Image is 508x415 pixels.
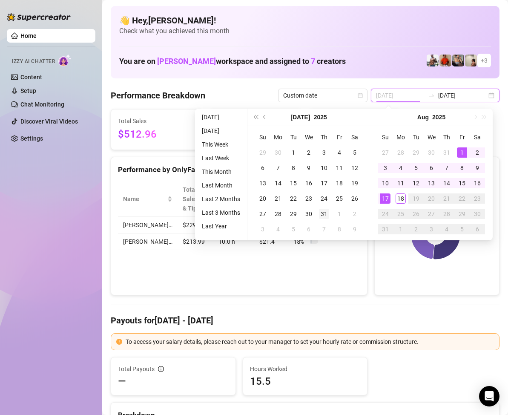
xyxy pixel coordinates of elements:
[198,167,244,177] li: This Month
[380,178,390,188] div: 10
[380,209,390,219] div: 24
[273,178,283,188] div: 14
[304,209,314,219] div: 30
[20,101,64,108] a: Chat Monitoring
[316,160,332,176] td: 2025-07-10
[424,222,439,237] td: 2025-09-03
[332,160,347,176] td: 2025-07-11
[350,163,360,173] div: 12
[393,160,408,176] td: 2025-08-04
[347,176,362,191] td: 2025-07-19
[396,209,406,219] div: 25
[347,130,362,145] th: Sa
[439,176,454,191] td: 2025-08-14
[118,182,178,217] th: Name
[380,193,390,204] div: 17
[111,89,205,101] h4: Performance Breakdown
[457,147,467,158] div: 1
[454,145,470,160] td: 2025-08-01
[270,130,286,145] th: Mo
[301,206,316,222] td: 2025-07-30
[442,193,452,204] div: 21
[12,58,55,66] span: Izzy AI Chatter
[157,57,216,66] span: [PERSON_NAME]
[479,386,499,406] div: Open Intercom Messenger
[126,337,494,346] div: To access your salary details, please reach out to your manager to set your hourly rate or commis...
[270,176,286,191] td: 2025-07-14
[316,145,332,160] td: 2025-07-03
[424,176,439,191] td: 2025-08-13
[426,224,436,234] div: 3
[270,222,286,237] td: 2025-08-04
[350,209,360,219] div: 2
[472,178,482,188] div: 16
[396,163,406,173] div: 4
[332,145,347,160] td: 2025-07-04
[454,160,470,176] td: 2025-08-08
[301,191,316,206] td: 2025-07-23
[118,127,195,143] span: $512.96
[457,224,467,234] div: 5
[393,176,408,191] td: 2025-08-11
[178,182,213,217] th: Total Sales & Tips
[472,147,482,158] div: 2
[472,193,482,204] div: 23
[380,224,390,234] div: 31
[258,209,268,219] div: 27
[378,206,393,222] td: 2025-08-24
[411,224,421,234] div: 2
[118,217,178,233] td: [PERSON_NAME]…
[20,32,37,39] a: Home
[454,130,470,145] th: Fr
[350,193,360,204] div: 26
[472,209,482,219] div: 30
[470,191,485,206] td: 2025-08-23
[358,93,363,98] span: calendar
[439,160,454,176] td: 2025-08-07
[408,222,424,237] td: 2025-09-02
[452,55,464,66] img: George
[472,163,482,173] div: 9
[378,130,393,145] th: Su
[118,116,195,126] span: Total Sales
[286,176,301,191] td: 2025-07-15
[426,163,436,173] div: 6
[198,194,244,204] li: Last 2 Months
[293,237,307,246] span: 18 %
[347,145,362,160] td: 2025-07-05
[332,222,347,237] td: 2025-08-08
[347,222,362,237] td: 2025-08-09
[350,147,360,158] div: 5
[286,206,301,222] td: 2025-07-29
[424,206,439,222] td: 2025-08-27
[118,233,178,250] td: [PERSON_NAME]…
[439,206,454,222] td: 2025-08-28
[428,92,435,99] span: to
[273,147,283,158] div: 30
[396,193,406,204] div: 18
[470,130,485,145] th: Sa
[424,145,439,160] td: 2025-07-30
[408,145,424,160] td: 2025-07-29
[454,206,470,222] td: 2025-08-29
[273,224,283,234] div: 4
[334,193,344,204] div: 25
[198,207,244,218] li: Last 3 Months
[396,224,406,234] div: 1
[378,145,393,160] td: 2025-07-27
[426,147,436,158] div: 30
[432,109,445,126] button: Choose a year
[20,74,42,81] a: Content
[255,176,270,191] td: 2025-07-13
[20,118,78,125] a: Discover Viral Videos
[470,206,485,222] td: 2025-08-30
[380,147,390,158] div: 27
[316,222,332,237] td: 2025-08-07
[334,163,344,173] div: 11
[301,145,316,160] td: 2025-07-02
[111,314,499,326] h4: Payouts for [DATE] - [DATE]
[255,130,270,145] th: Su
[347,191,362,206] td: 2025-07-26
[288,147,298,158] div: 1
[118,164,360,176] div: Performance by OnlyFans Creator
